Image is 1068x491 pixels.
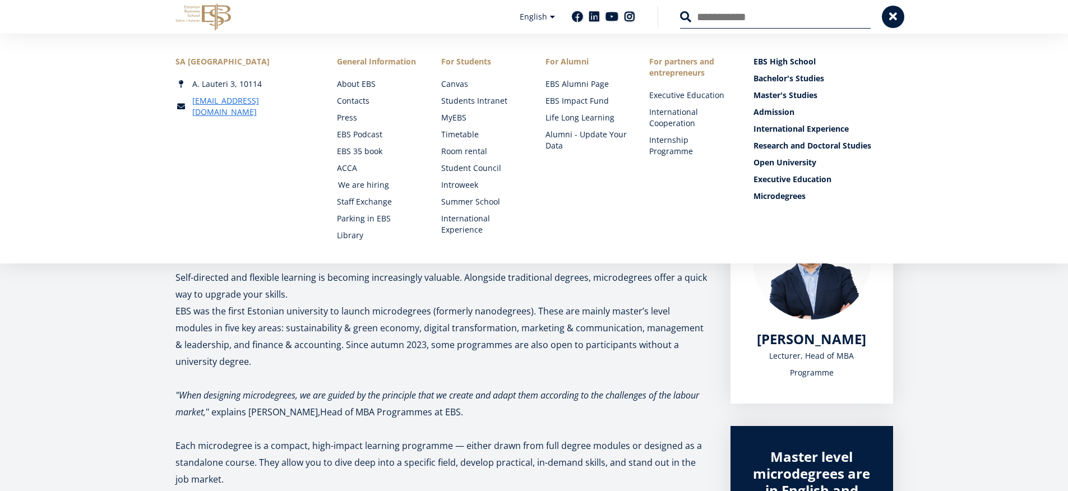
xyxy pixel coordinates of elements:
a: Bachelor's Studies [753,73,893,84]
a: About EBS [337,78,419,90]
a: [PERSON_NAME] [757,331,866,348]
a: EBS 35 book [337,146,419,157]
a: Instagram [624,11,635,22]
a: Student Council [441,163,523,174]
a: Staff Exchange [337,196,419,207]
div: A. Lauteri 3, 10114 [175,78,315,90]
a: Library [337,230,419,241]
span: [PERSON_NAME] [757,330,866,348]
a: Youtube [605,11,618,22]
a: Open University [753,157,893,168]
a: Room rental [441,146,523,157]
a: EBS Impact Fund [545,95,627,106]
a: Press [337,112,419,123]
div: SA [GEOGRAPHIC_DATA] [175,56,315,67]
a: EBS Alumni Page [545,78,627,90]
a: International Cooperation [649,106,731,129]
div: Lecturer, Head of MBA Programme [753,348,871,381]
p: EBS was the first Estonian university to launch microdegrees (formerly nanodegrees). These are ma... [175,303,708,370]
a: Internship Programme [649,135,731,157]
a: We are hiring [338,179,420,191]
a: EBS Podcast [337,129,419,140]
a: Alumni - Update Your Data [545,129,627,151]
a: Introweek [441,179,523,191]
a: Timetable [441,129,523,140]
a: Parking in EBS [337,213,419,224]
a: International Experience [441,213,523,235]
a: [EMAIL_ADDRESS][DOMAIN_NAME] [192,95,315,118]
span: For partners and entrepreneurs [649,56,731,78]
a: International Experience [753,123,893,135]
a: ACCA [337,163,419,174]
a: Life Long Learning [545,112,627,123]
a: Linkedin [589,11,600,22]
a: Executive Education [649,90,731,101]
a: For Students [441,56,523,67]
a: Admission [753,106,893,118]
a: Microdegrees [753,191,893,202]
a: Contacts [337,95,419,106]
span: For Alumni [545,56,627,67]
a: Research and Doctoral Studies [753,140,893,151]
a: Canvas [441,78,523,90]
span: General Information [337,56,419,67]
a: EBS High School [753,56,893,67]
a: Students Intranet [441,95,523,106]
a: Executive Education [753,174,893,185]
p: Self-directed and flexible learning is becoming increasingly valuable. Alongside traditional degr... [175,269,708,303]
a: MyEBS [441,112,523,123]
em: "When designing microdegrees, we are guided by the principle that we create and adapt them accord... [175,389,699,418]
a: Facebook [572,11,583,22]
p: " explains [PERSON_NAME], Head of MBA Programmes at EBS. Each microdegree is a compact, high-impa... [175,387,708,488]
a: Master's Studies [753,90,893,101]
a: Summer School [441,196,523,207]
